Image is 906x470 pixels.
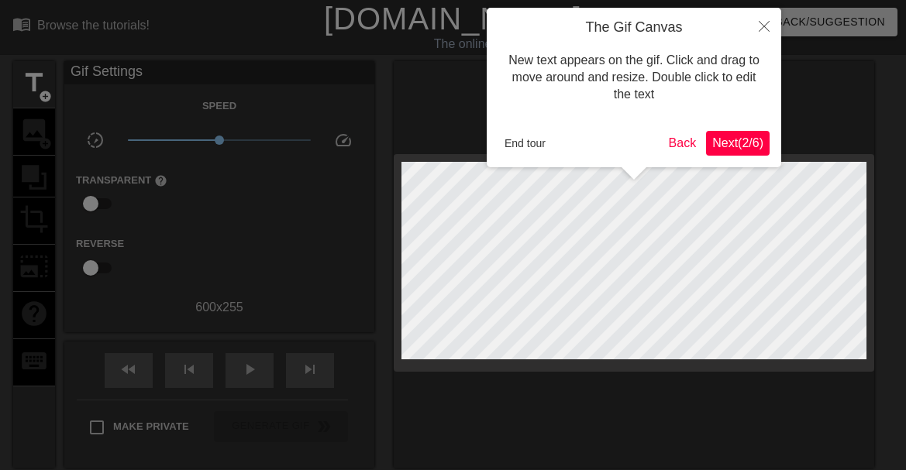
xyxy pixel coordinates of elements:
[498,19,770,36] h4: The Gif Canvas
[663,131,703,156] button: Back
[498,132,552,155] button: End tour
[712,136,763,149] span: Next ( 2 / 6 )
[706,131,770,156] button: Next
[498,36,770,119] div: New text appears on the gif. Click and drag to move around and resize. Double click to edit the text
[747,8,781,43] button: Close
